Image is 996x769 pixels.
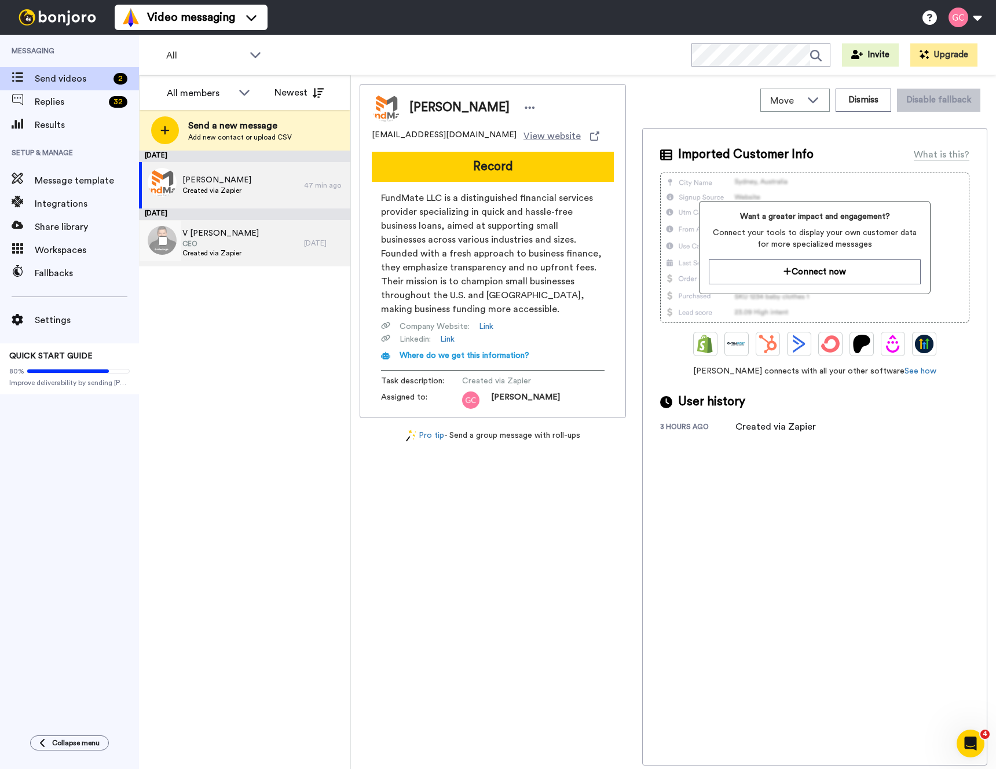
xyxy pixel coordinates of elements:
[660,422,735,434] div: 3 hours ago
[980,730,990,739] span: 4
[914,148,969,162] div: What is this?
[910,43,977,67] button: Upgrade
[109,96,127,108] div: 32
[770,94,801,108] span: Move
[821,335,840,353] img: ConvertKit
[35,118,139,132] span: Results
[462,375,572,387] span: Created via Zapier
[35,313,139,327] span: Settings
[709,227,921,250] span: Connect your tools to display your own customer data for more specialized messages
[304,239,345,248] div: [DATE]
[790,335,808,353] img: ActiveCampaign
[406,430,444,442] a: Pro tip
[304,181,345,190] div: 47 min ago
[14,9,101,25] img: bj-logo-header-white.svg
[523,129,599,143] a: View website
[35,174,139,188] span: Message template
[897,89,980,112] button: Disable fallback
[182,174,251,186] span: [PERSON_NAME]
[462,391,479,409] img: gc.png
[709,259,921,284] button: Connect now
[35,243,139,257] span: Workspaces
[182,186,251,195] span: Created via Zapier
[400,351,529,360] span: Where do we get this information?
[148,168,177,197] img: 96e5626a-f556-4042-b292-0e56955e6c46.png
[852,335,871,353] img: Patreon
[678,146,814,163] span: Imported Customer Info
[836,89,891,112] button: Dismiss
[884,335,902,353] img: Drip
[957,730,984,757] iframe: Intercom live chat
[122,8,140,27] img: vm-color.svg
[727,335,746,353] img: Ontraport
[188,133,292,142] span: Add new contact or upload CSV
[696,335,715,353] img: Shopify
[182,228,259,239] span: V [PERSON_NAME]
[678,393,745,411] span: User history
[9,367,24,376] span: 80%
[842,43,899,67] button: Invite
[35,72,109,86] span: Send videos
[9,378,130,387] span: Improve deliverability by sending [PERSON_NAME]’s from your own email
[479,321,493,332] a: Link
[523,129,581,143] span: View website
[35,220,139,234] span: Share library
[440,334,455,345] a: Link
[35,95,104,109] span: Replies
[113,73,127,85] div: 2
[372,93,401,122] img: Image of Simmy Dawson
[35,197,139,211] span: Integrations
[182,239,259,248] span: CEO
[660,365,969,377] span: [PERSON_NAME] connects with all your other software
[709,211,921,222] span: Want a greater impact and engagement?
[400,334,431,345] span: Linkedin :
[266,81,332,104] button: Newest
[381,191,605,316] span: FundMate LLC is a distinguished financial services provider specializing in quick and hassle-free...
[409,99,510,116] span: [PERSON_NAME]
[381,375,462,387] span: Task description :
[735,420,816,434] div: Created via Zapier
[9,352,93,360] span: QUICK START GUIDE
[360,430,626,442] div: - Send a group message with roll-ups
[52,738,100,748] span: Collapse menu
[182,248,259,258] span: Created via Zapier
[915,335,933,353] img: GoHighLevel
[166,49,244,63] span: All
[372,152,614,182] button: Record
[372,129,517,143] span: [EMAIL_ADDRESS][DOMAIN_NAME]
[188,119,292,133] span: Send a new message
[35,266,139,280] span: Fallbacks
[139,208,350,220] div: [DATE]
[30,735,109,750] button: Collapse menu
[759,335,777,353] img: Hubspot
[905,367,936,375] a: See how
[400,321,470,332] span: Company Website :
[147,9,235,25] span: Video messaging
[406,430,416,442] img: magic-wand.svg
[139,151,350,162] div: [DATE]
[381,391,462,409] span: Assigned to:
[491,391,560,409] span: [PERSON_NAME]
[167,86,233,100] div: All members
